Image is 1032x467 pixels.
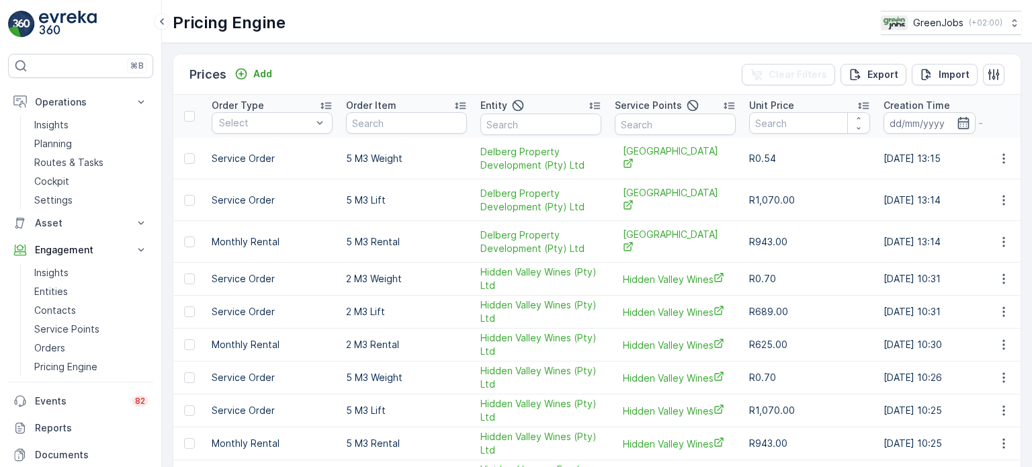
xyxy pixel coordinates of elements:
[346,112,467,134] input: Search
[339,221,474,263] td: 5 M3 Rental
[205,394,339,427] td: Service Order
[623,305,728,319] a: Hidden Valley Wines
[339,138,474,179] td: 5 M3 Weight
[34,137,72,151] p: Planning
[912,64,978,85] button: Import
[346,99,396,112] p: Order Item
[480,99,507,112] p: Entity
[623,437,728,451] a: Hidden Valley Wines
[913,16,963,30] p: GreenJobs
[205,138,339,179] td: Service Order
[769,68,827,81] p: Clear Filters
[29,153,153,172] a: Routes & Tasks
[623,338,728,352] span: Hidden Valley Wines
[480,114,601,135] input: Search
[339,362,474,394] td: 5 M3 Weight
[615,114,736,135] input: Search
[29,116,153,134] a: Insights
[34,156,103,169] p: Routes & Tasks
[205,296,339,329] td: Service Order
[34,323,99,336] p: Service Points
[623,272,728,286] span: Hidden Valley Wines
[35,95,126,109] p: Operations
[623,371,728,385] a: Hidden Valley Wines
[749,236,787,247] span: R943.00
[205,329,339,362] td: Monthly Rental
[8,210,153,237] button: Asset
[623,404,728,418] a: Hidden Valley Wines
[480,145,601,172] a: Delberg Property Development (Pty) Ltd
[749,99,794,112] p: Unit Price
[339,394,474,427] td: 5 M3 Lift
[184,237,195,247] div: Toggle Row Selected
[623,144,728,172] a: Queens Gardens
[29,301,153,320] a: Contacts
[189,65,226,84] p: Prices
[480,331,601,358] span: Hidden Valley Wines (Pty) Ltd
[34,266,69,280] p: Insights
[480,228,601,255] a: Delberg Property Development (Pty) Ltd
[978,115,983,131] p: -
[29,320,153,339] a: Service Points
[749,273,776,284] span: R0.70
[29,134,153,153] a: Planning
[867,68,898,81] p: Export
[34,285,68,298] p: Entities
[339,263,474,296] td: 2 M3 Weight
[205,179,339,221] td: Service Order
[480,364,601,391] a: Hidden Valley Wines (Pty) Ltd
[742,64,835,85] button: Clear Filters
[480,430,601,457] a: Hidden Valley Wines (Pty) Ltd
[29,357,153,376] a: Pricing Engine
[35,448,148,462] p: Documents
[623,186,728,214] span: [GEOGRAPHIC_DATA]
[339,427,474,460] td: 5 M3 Rental
[841,64,906,85] button: Export
[34,360,97,374] p: Pricing Engine
[35,216,126,230] p: Asset
[8,415,153,441] a: Reports
[623,228,728,255] span: [GEOGRAPHIC_DATA]
[339,329,474,362] td: 2 M3 Rental
[480,397,601,424] a: Hidden Valley Wines (Pty) Ltd
[34,304,76,317] p: Contacts
[749,112,870,134] input: Search
[130,60,144,71] p: ⌘B
[339,296,474,329] td: 2 M3 Lift
[480,265,601,292] a: Hidden Valley Wines (Pty) Ltd
[480,298,601,325] a: Hidden Valley Wines (Pty) Ltd
[29,172,153,191] a: Cockpit
[623,144,728,172] span: [GEOGRAPHIC_DATA]
[184,405,195,416] div: Toggle Row Selected
[184,273,195,284] div: Toggle Row Selected
[881,11,1021,35] button: GreenJobs(+02:00)
[480,187,601,214] a: Delberg Property Development (Pty) Ltd
[229,66,277,82] button: Add
[749,194,795,206] span: R1,070.00
[205,427,339,460] td: Monthly Rental
[35,243,126,257] p: Engagement
[39,11,97,38] img: logo_light-DOdMpM7g.png
[29,263,153,282] a: Insights
[205,263,339,296] td: Service Order
[29,282,153,301] a: Entities
[184,339,195,350] div: Toggle Row Selected
[939,68,970,81] p: Import
[184,153,195,164] div: Toggle Row Selected
[749,306,788,317] span: R689.00
[34,118,69,132] p: Insights
[623,228,728,255] a: Queens Gardens
[623,186,728,214] a: Queens Gardens
[184,438,195,449] div: Toggle Row Selected
[749,405,795,416] span: R1,070.00
[34,175,69,188] p: Cockpit
[29,191,153,210] a: Settings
